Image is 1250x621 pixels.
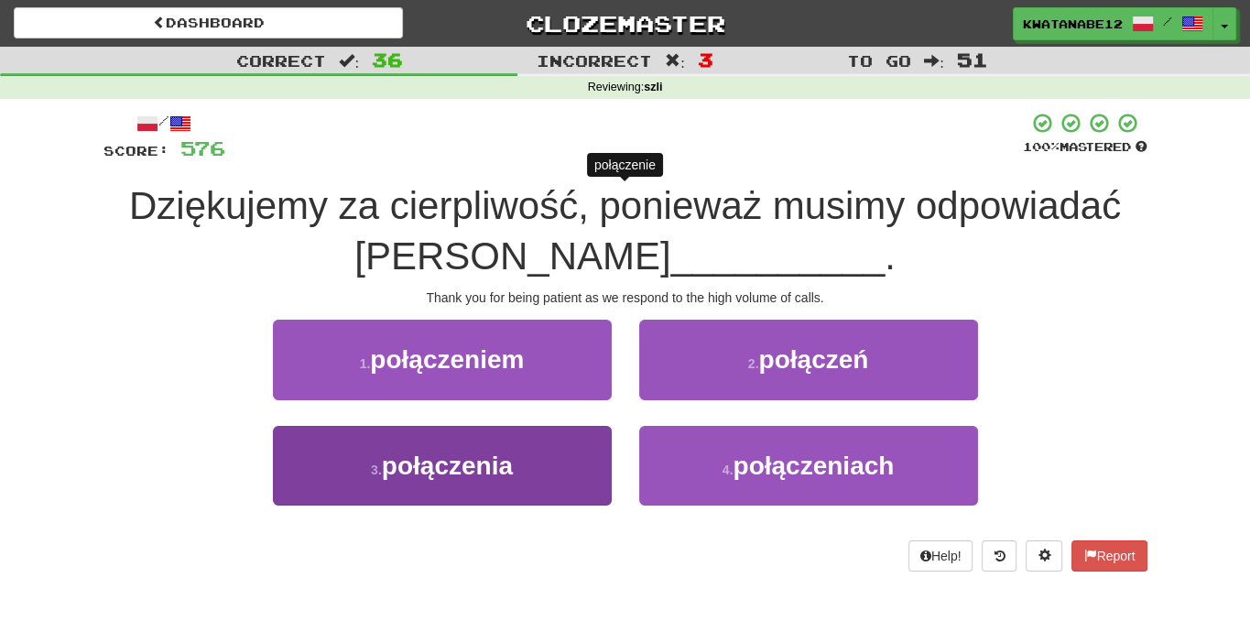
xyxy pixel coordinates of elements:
[103,289,1147,307] div: Thank you for being patient as we respond to the high volume of calls.
[372,49,403,71] span: 36
[639,426,978,506] button: 4.połączeniach
[103,143,169,158] span: Score:
[1013,7,1213,40] a: kwatanabe12 /
[537,51,652,70] span: Incorrect
[382,452,513,480] span: połączenia
[236,51,326,70] span: Correct
[273,426,612,506] button: 3.połączenia
[723,463,734,477] small: 4 .
[671,234,886,278] span: __________
[957,49,988,71] span: 51
[1023,139,1060,154] span: 100 %
[924,53,944,69] span: :
[639,320,978,399] button: 2.połączeń
[339,53,359,69] span: :
[847,51,911,70] span: To go
[1163,15,1172,27] span: /
[273,320,612,399] button: 1.połączeniem
[1071,540,1147,572] button: Report
[371,463,382,477] small: 3 .
[644,81,662,93] strong: szli
[430,7,820,39] a: Clozemaster
[587,153,663,177] div: połączenie
[370,345,524,374] span: połączeniem
[982,540,1016,572] button: Round history (alt+y)
[180,136,225,159] span: 576
[1023,139,1147,156] div: Mastered
[758,345,868,374] span: połączeń
[360,356,371,371] small: 1 .
[129,184,1121,278] span: Dziękujemy za cierpliwość, ponieważ musimy odpowiadać [PERSON_NAME]
[908,540,973,572] button: Help!
[885,234,896,278] span: .
[733,452,894,480] span: połączeniach
[748,356,759,371] small: 2 .
[665,53,685,69] span: :
[1023,16,1123,32] span: kwatanabe12
[103,112,225,135] div: /
[698,49,713,71] span: 3
[14,7,403,38] a: Dashboard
